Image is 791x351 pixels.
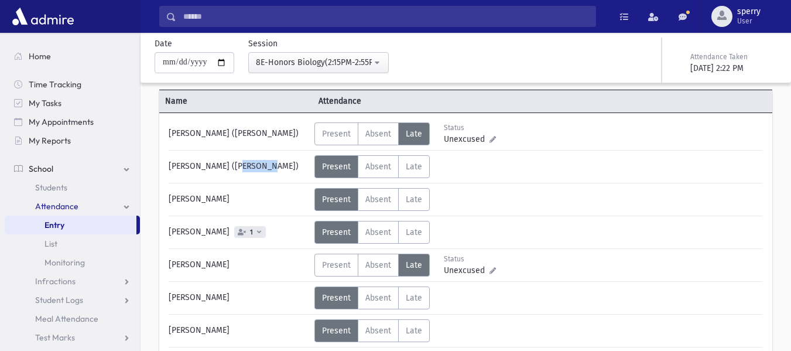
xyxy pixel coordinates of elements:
[29,163,53,174] span: School
[365,293,391,303] span: Absent
[314,254,430,277] div: AttTypes
[314,122,430,145] div: AttTypes
[163,122,314,145] div: [PERSON_NAME] ([PERSON_NAME])
[406,162,422,172] span: Late
[5,253,140,272] a: Monitoring
[163,221,314,244] div: [PERSON_NAME]
[9,5,77,28] img: AdmirePro
[35,276,76,287] span: Infractions
[248,229,255,236] span: 1
[322,162,351,172] span: Present
[44,238,57,249] span: List
[365,227,391,237] span: Absent
[5,272,140,291] a: Infractions
[29,79,81,90] span: Time Tracking
[163,254,314,277] div: [PERSON_NAME]
[406,293,422,303] span: Late
[365,260,391,270] span: Absent
[365,162,391,172] span: Absent
[29,51,51,62] span: Home
[314,221,430,244] div: AttTypes
[29,117,94,127] span: My Appointments
[163,319,314,342] div: [PERSON_NAME]
[5,47,140,66] a: Home
[444,264,489,277] span: Unexcused
[444,133,489,145] span: Unexcused
[5,131,140,150] a: My Reports
[29,98,61,108] span: My Tasks
[444,122,496,133] div: Status
[365,195,391,205] span: Absent
[35,313,98,324] span: Meal Attendance
[5,234,140,253] a: List
[690,62,775,74] div: [DATE] 2:22 PM
[406,260,422,270] span: Late
[314,188,430,211] div: AttTypes
[5,159,140,178] a: School
[322,129,351,139] span: Present
[314,155,430,178] div: AttTypes
[365,129,391,139] span: Absent
[313,95,466,107] span: Attendance
[444,254,496,264] div: Status
[5,94,140,113] a: My Tasks
[29,135,71,146] span: My Reports
[737,16,761,26] span: User
[44,257,85,268] span: Monitoring
[163,188,314,211] div: [PERSON_NAME]
[322,195,351,205] span: Present
[5,113,140,131] a: My Appointments
[163,287,314,309] div: [PERSON_NAME]
[5,178,140,197] a: Students
[314,319,430,342] div: AttTypes
[322,227,351,237] span: Present
[406,227,422,237] span: Late
[322,326,351,336] span: Present
[5,309,140,328] a: Meal Attendance
[322,260,351,270] span: Present
[365,326,391,336] span: Absent
[5,328,140,347] a: Test Marks
[155,38,172,50] label: Date
[159,95,313,107] span: Name
[5,216,136,234] a: Entry
[35,332,75,343] span: Test Marks
[690,52,775,62] div: Attendance Taken
[5,197,140,216] a: Attendance
[248,52,389,73] button: 8E-Honors Biology(2:15PM-2:55PM)
[5,291,140,309] a: Student Logs
[256,56,372,69] div: 8E-Honors Biology(2:15PM-2:55PM)
[163,155,314,178] div: [PERSON_NAME] ([PERSON_NAME])
[737,7,761,16] span: sperry
[176,6,595,27] input: Search
[406,129,422,139] span: Late
[35,295,83,305] span: Student Logs
[314,287,430,309] div: AttTypes
[406,195,422,205] span: Late
[35,201,78,212] span: Attendance
[248,38,278,50] label: Session
[5,75,140,94] a: Time Tracking
[44,220,64,230] span: Entry
[35,182,67,193] span: Students
[322,293,351,303] span: Present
